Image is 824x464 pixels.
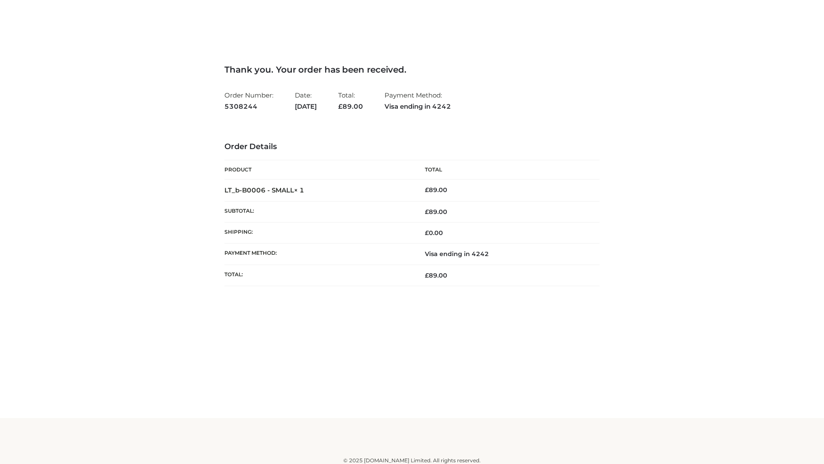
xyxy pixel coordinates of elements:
strong: × 1 [294,186,304,194]
strong: [DATE] [295,101,317,112]
td: Visa ending in 4242 [412,244,600,265]
strong: LT_b-B0006 - SMALL [224,186,304,194]
bdi: 0.00 [425,229,443,237]
span: 89.00 [425,208,447,216]
th: Shipping: [224,223,412,244]
span: 89.00 [338,102,363,110]
th: Subtotal: [224,201,412,222]
h3: Order Details [224,142,600,152]
strong: Visa ending in 4242 [385,101,451,112]
strong: 5308244 [224,101,273,112]
th: Total [412,160,600,180]
span: 89.00 [425,272,447,279]
span: £ [425,272,429,279]
bdi: 89.00 [425,186,447,194]
span: £ [425,229,429,237]
th: Product [224,160,412,180]
li: Date: [295,88,317,114]
li: Total: [338,88,363,114]
span: £ [338,102,342,110]
th: Total: [224,265,412,286]
li: Order Number: [224,88,273,114]
h3: Thank you. Your order has been received. [224,64,600,75]
li: Payment Method: [385,88,451,114]
span: £ [425,186,429,194]
th: Payment method: [224,244,412,265]
span: £ [425,208,429,216]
